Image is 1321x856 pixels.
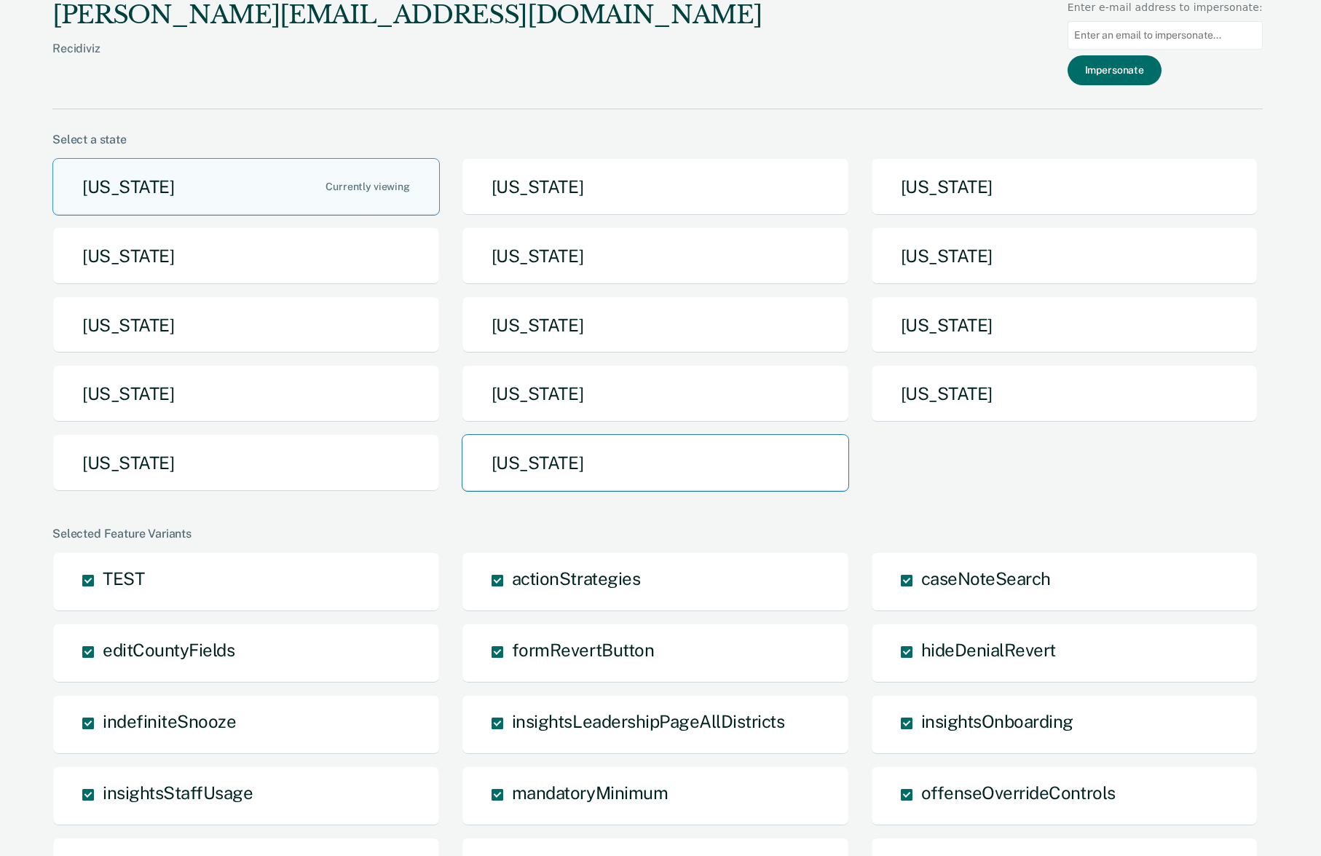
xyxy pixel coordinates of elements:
div: Recidiviz [52,42,762,79]
button: [US_STATE] [462,227,849,285]
span: hideDenialRevert [921,640,1056,660]
button: [US_STATE] [462,297,849,354]
button: [US_STATE] [52,297,440,354]
span: formRevertButton [512,640,654,660]
span: mandatoryMinimum [512,782,668,803]
button: [US_STATE] [52,158,440,216]
div: Select a state [52,133,1263,146]
span: insightsStaffUsage [103,782,253,803]
button: [US_STATE] [871,365,1258,423]
button: [US_STATE] [871,297,1258,354]
input: Enter an email to impersonate... [1068,21,1263,50]
button: Impersonate [1068,55,1162,85]
button: [US_STATE] [52,434,440,492]
button: [US_STATE] [462,365,849,423]
span: insightsOnboarding [921,711,1073,731]
button: [US_STATE] [871,227,1258,285]
button: [US_STATE] [52,227,440,285]
button: [US_STATE] [871,158,1258,216]
div: Selected Feature Variants [52,527,1263,541]
span: insightsLeadershipPageAllDistricts [512,711,785,731]
span: actionStrategies [512,568,640,589]
span: indefiniteSnooze [103,711,236,731]
span: TEST [103,568,144,589]
span: editCountyFields [103,640,234,660]
button: [US_STATE] [462,158,849,216]
span: offenseOverrideControls [921,782,1116,803]
button: [US_STATE] [52,365,440,423]
span: caseNoteSearch [921,568,1051,589]
button: [US_STATE] [462,434,849,492]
